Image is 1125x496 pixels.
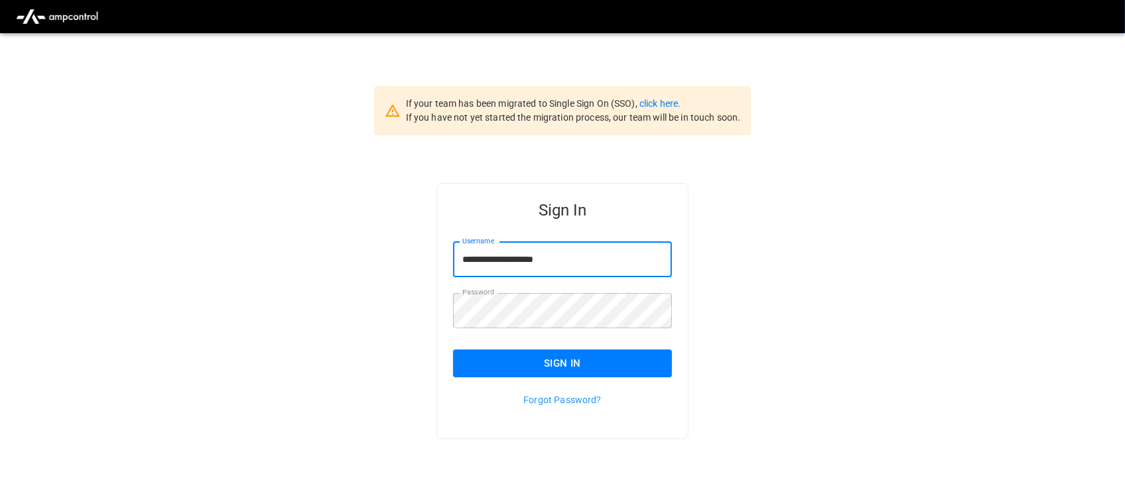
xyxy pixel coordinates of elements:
[453,393,672,406] p: Forgot Password?
[406,98,639,109] span: If your team has been migrated to Single Sign On (SSO),
[462,236,494,247] label: Username
[406,112,741,123] span: If you have not yet started the migration process, our team will be in touch soon.
[453,349,672,377] button: Sign In
[639,98,681,109] a: click here.
[462,287,494,298] label: Password
[11,4,103,29] img: ampcontrol.io logo
[453,200,672,221] h5: Sign In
